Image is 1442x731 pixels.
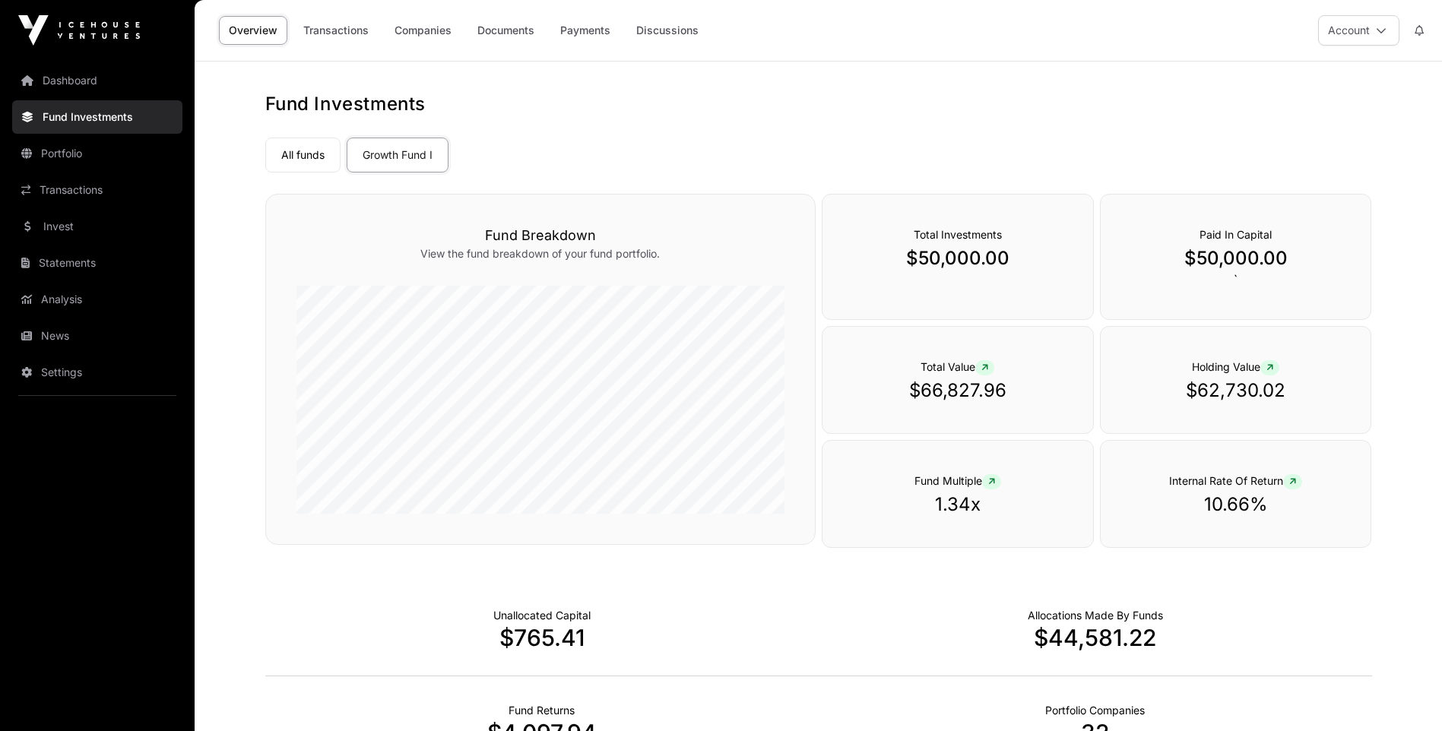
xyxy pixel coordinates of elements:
a: News [12,319,182,353]
div: ` [1100,194,1372,320]
p: 10.66% [1131,492,1341,517]
a: Transactions [12,173,182,207]
a: Documents [467,16,544,45]
p: $62,730.02 [1131,378,1341,403]
p: $66,827.96 [853,378,1063,403]
a: Invest [12,210,182,243]
a: Discussions [626,16,708,45]
img: Icehouse Ventures Logo [18,15,140,46]
p: 1.34x [853,492,1063,517]
a: Payments [550,16,620,45]
button: Account [1318,15,1399,46]
p: Number of Companies Deployed Into [1045,703,1145,718]
a: Analysis [12,283,182,316]
a: Growth Fund I [347,138,448,172]
p: View the fund breakdown of your fund portfolio. [296,246,784,261]
a: Transactions [293,16,379,45]
a: Portfolio [12,137,182,170]
p: $50,000.00 [853,246,1063,271]
span: Total Value [921,360,994,373]
p: $50,000.00 [1131,246,1341,271]
p: Capital Deployed Into Companies [1028,608,1163,623]
span: Holding Value [1192,360,1279,373]
h3: Fund Breakdown [296,225,784,246]
a: Companies [385,16,461,45]
a: Fund Investments [12,100,182,134]
span: Total Investments [914,228,1002,241]
a: Dashboard [12,64,182,97]
p: Cash not yet allocated [493,608,591,623]
a: All funds [265,138,341,172]
p: $765.41 [265,624,819,651]
span: Internal Rate Of Return [1169,474,1302,487]
a: Overview [219,16,287,45]
p: $44,581.22 [819,624,1372,651]
p: Realised Returns from Funds [509,703,575,718]
a: Statements [12,246,182,280]
a: Settings [12,356,182,389]
span: Fund Multiple [914,474,1001,487]
span: Paid In Capital [1200,228,1272,241]
h1: Fund Investments [265,92,1372,116]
